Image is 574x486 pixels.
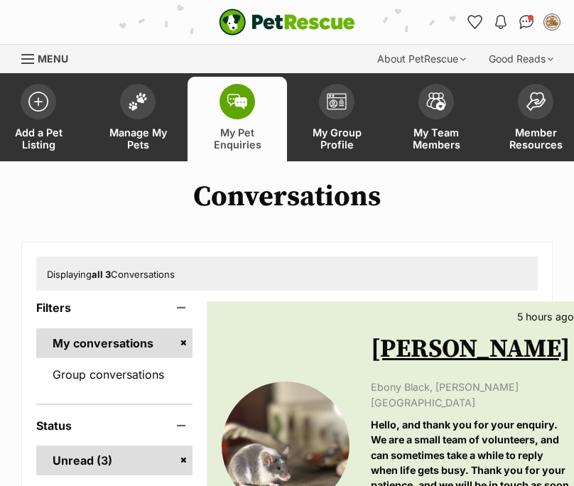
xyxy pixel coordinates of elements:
[464,11,563,33] ul: Account quick links
[515,11,538,33] a: Conversations
[92,269,111,280] strong: all 3
[106,126,170,151] span: Manage My Pets
[404,126,468,151] span: My Team Members
[128,92,148,111] img: manage-my-pets-icon-02211641906a0b7f246fdf0571729dbe1e7629f14944591b6c1af311fb30b64b.svg
[227,94,247,109] img: pet-enquiries-icon-7e3ad2cf08bfb03b45e93fb7055b45f3efa6380592205ae92323e6603595dc1f.svg
[36,445,193,475] a: Unread (3)
[188,77,287,161] a: My Pet Enquiries
[519,15,534,29] img: chat-41dd97257d64d25036548639549fe6c8038ab92f7586957e7f3b1b290dea8141.svg
[88,77,188,161] a: Manage My Pets
[21,45,78,70] a: Menu
[36,301,193,314] header: Filters
[426,92,446,111] img: team-members-icon-5396bd8760b3fe7c0b43da4ab00e1e3bb1a5d9ba89233759b79545d2d3fc5d0d.svg
[371,333,570,365] a: [PERSON_NAME]
[327,93,347,110] img: group-profile-icon-3fa3cf56718a62981997c0bc7e787c4b2cf8bcc04b72c1350f741eb67cf2f40e.svg
[367,45,476,73] div: About PetRescue
[219,9,355,36] img: logo-e224e6f780fb5917bec1dbf3a21bbac754714ae5b6737aabdf751b685950b380.svg
[47,269,175,280] span: Displaying Conversations
[371,379,570,410] p: Ebony Black, [PERSON_NAME][GEOGRAPHIC_DATA]
[38,53,68,65] span: Menu
[504,126,568,151] span: Member Resources
[545,15,559,29] img: Ella Yeatman profile pic
[489,11,512,33] button: Notifications
[526,92,546,111] img: member-resources-icon-8e73f808a243e03378d46382f2149f9095a855e16c252ad45f914b54edf8863c.svg
[386,77,486,161] a: My Team Members
[287,77,386,161] a: My Group Profile
[219,9,355,36] a: PetRescue
[36,360,193,389] a: Group conversations
[517,309,574,324] p: 5 hours ago
[479,45,563,73] div: Good Reads
[36,328,193,358] a: My conversations
[28,92,48,112] img: add-pet-listing-icon-0afa8454b4691262ce3f59096e99ab1cd57d4a30225e0717b998d2c9b9846f56.svg
[305,126,369,151] span: My Group Profile
[541,11,563,33] button: My account
[6,126,70,151] span: Add a Pet Listing
[205,126,269,151] span: My Pet Enquiries
[36,419,193,432] header: Status
[464,11,487,33] a: Favourites
[495,15,507,29] img: notifications-46538b983faf8c2785f20acdc204bb7945ddae34d4c08c2a6579f10ce5e182be.svg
